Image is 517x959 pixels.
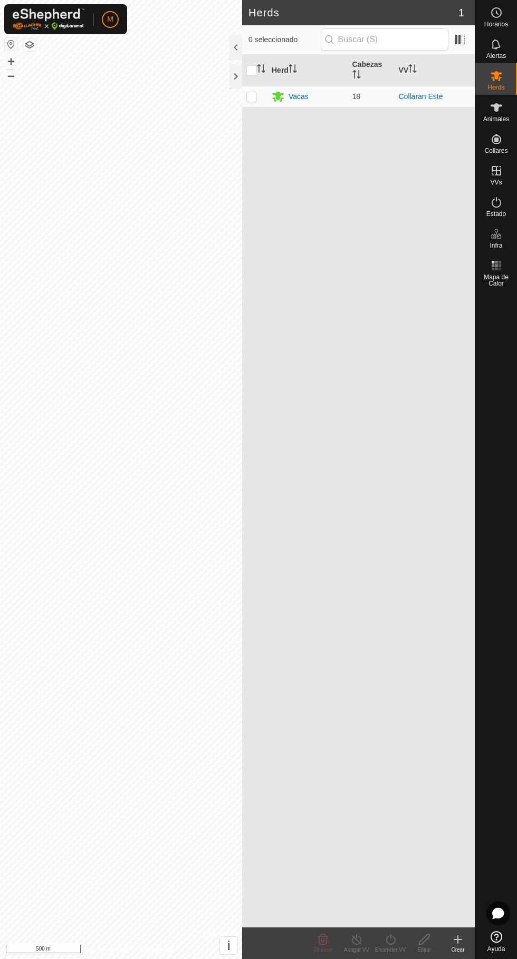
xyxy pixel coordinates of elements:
[5,69,17,82] button: –
[352,72,361,80] p-sorticon: Activar para ordenar
[484,21,508,27] span: Horarios
[478,274,514,287] span: Mapa de Calor
[140,945,176,955] a: Contáctenos
[395,55,475,86] th: VV
[486,211,506,217] span: Estado
[227,938,231,953] span: i
[352,92,361,101] span: 18
[289,91,309,102] div: Vacas
[321,28,448,51] input: Buscar (S)
[458,5,464,21] span: 1
[248,6,458,19] h2: Herds
[267,55,348,86] th: Herd
[107,14,113,25] span: M
[5,38,17,51] button: Restablecer Mapa
[407,946,441,954] div: Editar
[487,946,505,952] span: Ayuda
[490,242,502,249] span: Infra
[23,38,36,51] button: Capas del Mapa
[475,927,517,956] a: Ayuda
[483,116,509,122] span: Animales
[257,66,265,74] p-sorticon: Activar para ordenar
[5,55,17,68] button: +
[486,53,506,59] span: Alertas
[490,179,502,185] span: VVs
[408,66,417,74] p-sorticon: Activar para ordenar
[484,148,508,154] span: Collares
[220,937,237,954] button: i
[374,946,407,954] div: Encender VV
[487,84,504,91] span: Herds
[13,8,84,30] img: Logo Gallagher
[66,945,127,955] a: Política de Privacidad
[340,946,374,954] div: Apagar VV
[248,34,321,45] span: 0 seleccionado
[348,55,395,86] th: Cabezas
[313,947,332,953] span: Eliminar
[441,946,475,954] div: Crear
[399,92,443,101] a: Collaran Este
[289,66,297,74] p-sorticon: Activar para ordenar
